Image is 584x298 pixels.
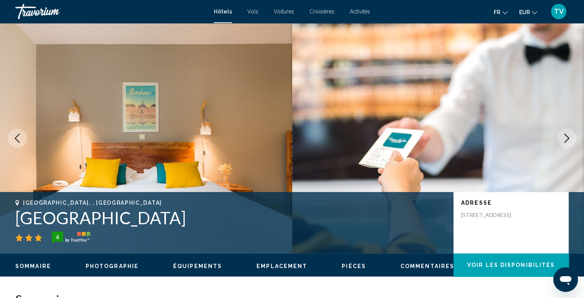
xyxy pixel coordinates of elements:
[274,8,294,15] a: Voitures
[461,212,523,219] p: [STREET_ADDRESS]
[15,208,446,228] h1: [GEOGRAPHIC_DATA]
[247,8,258,15] a: Vols
[557,129,576,148] button: Next image
[15,263,51,269] span: Sommaire
[8,129,27,148] button: Previous image
[461,200,561,206] p: Adresse
[554,8,564,15] span: TV
[86,263,139,270] button: Photographie
[86,263,139,269] span: Photographie
[519,7,537,18] button: Change currency
[173,263,222,269] span: Équipements
[494,7,508,18] button: Change language
[15,263,51,270] button: Sommaire
[256,263,307,269] span: Emplacement
[350,8,370,15] a: Activités
[23,200,162,206] span: [GEOGRAPHIC_DATA], , [GEOGRAPHIC_DATA]
[173,263,222,270] button: Équipements
[400,263,454,269] span: Commentaires
[467,262,555,268] span: Voir les disponibilités
[453,253,569,276] button: Voir les disponibilités
[494,9,500,15] span: fr
[256,263,307,270] button: Emplacement
[553,267,578,292] iframe: Bouton de lancement de la fenêtre de messagerie
[50,232,65,242] div: 4
[342,263,366,270] button: Pièces
[214,8,232,15] a: Hôtels
[549,3,569,20] button: User Menu
[309,8,334,15] a: Croisières
[15,4,206,19] a: Travorium
[342,263,366,269] span: Pièces
[519,9,530,15] span: EUR
[52,232,90,244] img: trustyou-badge-hor.svg
[400,263,454,270] button: Commentaires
